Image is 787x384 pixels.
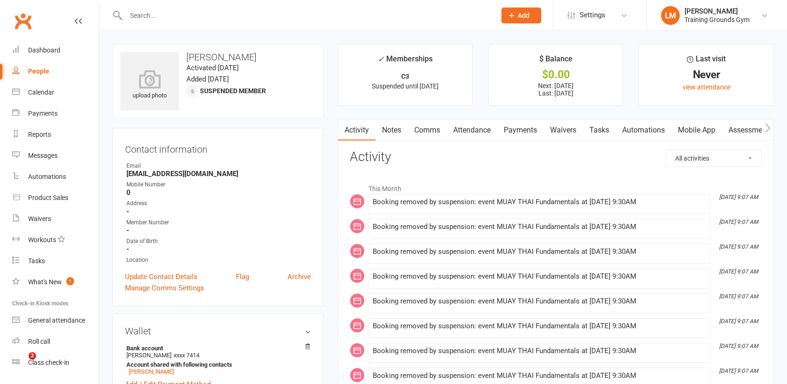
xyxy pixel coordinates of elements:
[120,52,316,62] h3: [PERSON_NAME]
[66,277,74,285] span: 1
[126,180,311,189] div: Mobile Number
[126,361,306,368] strong: Account shared with following contacts
[719,368,758,374] i: [DATE] 9:07 AM
[544,119,583,141] a: Waivers
[126,237,311,246] div: Date of Birth
[497,82,615,97] p: Next: [DATE] Last: [DATE]
[12,145,99,166] a: Messages
[126,256,311,265] div: Location
[28,215,51,222] div: Waivers
[12,272,99,293] a: What's New1
[126,199,311,208] div: Address
[373,347,706,355] div: Booking removed by suspension: event MUAY THAI Fundamentals at [DATE] 9:30AM
[186,75,229,83] time: Added [DATE]
[12,187,99,208] a: Product Sales
[539,53,573,70] div: $ Balance
[12,352,99,373] a: Class kiosk mode
[125,343,311,377] li: [PERSON_NAME]
[378,55,384,64] i: ✓
[12,40,99,61] a: Dashboard
[200,87,266,95] span: Suspended member
[12,124,99,145] a: Reports
[373,322,706,330] div: Booking removed by suspension: event MUAY THAI Fundamentals at [DATE] 9:30AM
[12,82,99,103] a: Calendar
[126,162,311,170] div: Email
[12,331,99,352] a: Roll call
[126,226,311,235] strong: -
[671,119,722,141] a: Mobile App
[373,273,706,281] div: Booking removed by suspension: event MUAY THAI Fundamentals at [DATE] 9:30AM
[518,12,530,19] span: Add
[126,218,311,227] div: Member Number
[580,5,605,26] span: Settings
[186,64,239,72] time: Activated [DATE]
[447,119,497,141] a: Attendance
[125,326,311,336] h3: Wallet
[497,119,544,141] a: Payments
[687,53,726,70] div: Last visit
[28,173,66,180] div: Automations
[125,282,204,294] a: Manage Comms Settings
[401,73,409,80] strong: C3
[29,352,36,360] span: 2
[350,179,762,194] li: This Month
[129,368,174,375] a: [PERSON_NAME]
[583,119,616,141] a: Tasks
[501,7,541,23] button: Add
[9,352,32,375] iframe: Intercom live chat
[12,166,99,187] a: Automations
[126,245,311,253] strong: -
[28,67,49,75] div: People
[373,248,706,256] div: Booking removed by suspension: event MUAY THAI Fundamentals at [DATE] 9:30AM
[372,82,439,90] span: Suspended until [DATE]
[123,9,489,22] input: Search...
[28,110,58,117] div: Payments
[661,6,680,25] div: LM
[28,257,45,265] div: Tasks
[12,310,99,331] a: General attendance kiosk mode
[28,89,54,96] div: Calendar
[126,170,311,178] strong: [EMAIL_ADDRESS][DOMAIN_NAME]
[11,9,35,33] a: Clubworx
[28,359,69,366] div: Class check-in
[350,150,762,164] h3: Activity
[616,119,671,141] a: Automations
[683,83,730,91] a: view attendance
[684,15,750,24] div: Training Grounds Gym
[287,271,311,282] a: Archive
[28,194,68,201] div: Product Sales
[28,236,56,244] div: Workouts
[28,317,85,324] div: General attendance
[373,198,706,206] div: Booking removed by suspension: event MUAY THAI Fundamentals at [DATE] 9:30AM
[373,372,706,380] div: Booking removed by suspension: event MUAY THAI Fundamentals at [DATE] 9:30AM
[126,345,306,352] strong: Bank account
[719,268,758,275] i: [DATE] 9:07 AM
[174,352,199,359] span: xxxx 7414
[125,140,311,155] h3: Contact information
[338,119,375,141] a: Activity
[28,338,50,345] div: Roll call
[719,244,758,250] i: [DATE] 9:07 AM
[12,251,99,272] a: Tasks
[719,293,758,300] i: [DATE] 9:07 AM
[719,318,758,325] i: [DATE] 9:07 AM
[28,46,60,54] div: Dashboard
[120,70,179,101] div: upload photo
[236,271,249,282] a: Flag
[647,70,765,80] div: Never
[12,103,99,124] a: Payments
[408,119,447,141] a: Comms
[373,223,706,231] div: Booking removed by suspension: event MUAY THAI Fundamentals at [DATE] 9:30AM
[12,61,99,82] a: People
[378,53,433,70] div: Memberships
[28,152,58,159] div: Messages
[125,271,198,282] a: Update Contact Details
[126,188,311,197] strong: 0
[719,343,758,349] i: [DATE] 9:07 AM
[28,278,62,286] div: What's New
[373,297,706,305] div: Booking removed by suspension: event MUAY THAI Fundamentals at [DATE] 9:30AM
[719,194,758,200] i: [DATE] 9:07 AM
[719,219,758,225] i: [DATE] 9:07 AM
[375,119,408,141] a: Notes
[722,119,779,141] a: Assessments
